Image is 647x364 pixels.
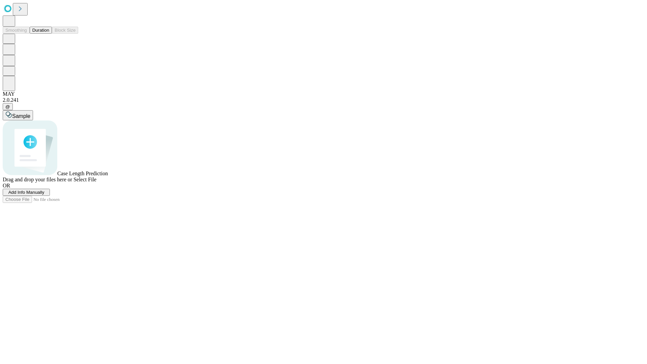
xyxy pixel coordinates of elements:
[5,104,10,109] span: @
[3,110,33,120] button: Sample
[30,27,52,34] button: Duration
[57,171,108,176] span: Case Length Prediction
[73,177,96,182] span: Select File
[3,97,644,103] div: 2.0.241
[3,27,30,34] button: Smoothing
[8,190,44,195] span: Add Info Manually
[52,27,78,34] button: Block Size
[3,103,13,110] button: @
[3,91,644,97] div: MAY
[3,189,50,196] button: Add Info Manually
[3,183,10,188] span: OR
[3,177,72,182] span: Drag and drop your files here or
[12,113,30,119] span: Sample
